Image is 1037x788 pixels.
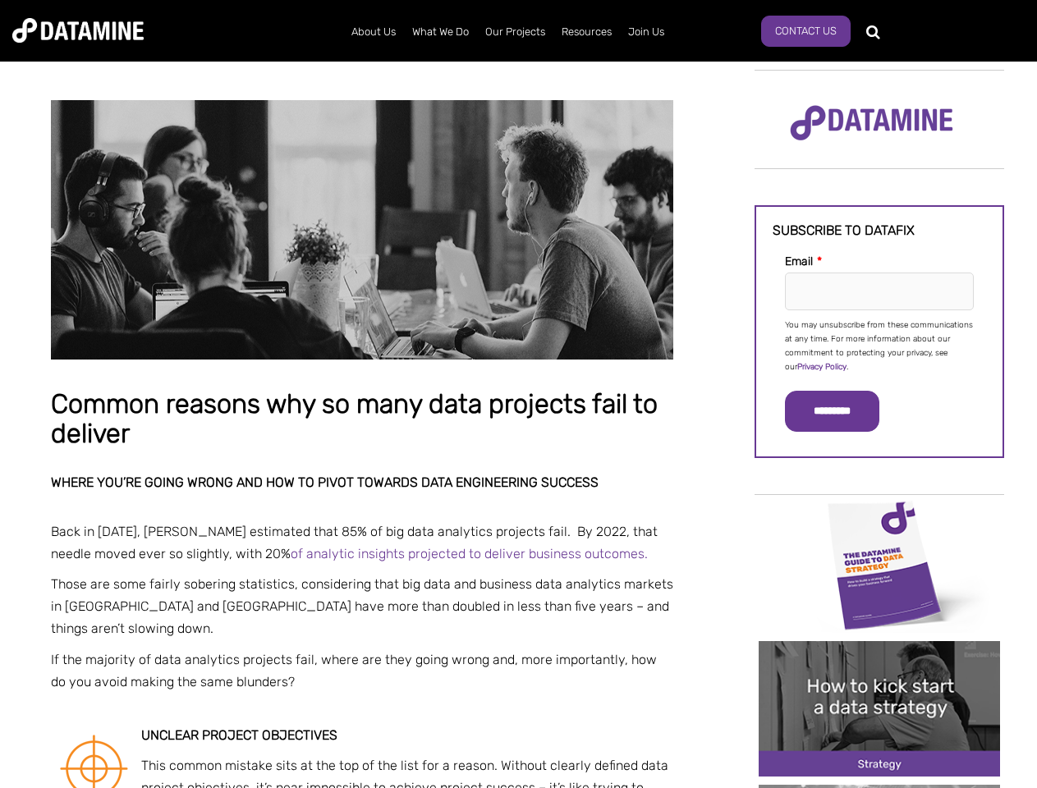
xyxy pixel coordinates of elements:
span: Email [785,254,813,268]
a: Join Us [620,11,672,53]
p: You may unsubscribe from these communications at any time. For more information about our commitm... [785,318,974,374]
img: Datamine Logo No Strapline - Purple [779,94,964,152]
img: Data Strategy Cover thumbnail [759,497,1000,632]
a: Resources [553,11,620,53]
h1: Common reasons why so many data projects fail to deliver [51,390,673,448]
a: of analytic insights projected to deliver business outcomes. [291,546,648,561]
a: Our Projects [477,11,553,53]
p: Those are some fairly sobering statistics, considering that big data and business data analytics ... [51,573,673,640]
a: What We Do [404,11,477,53]
h2: Where you’re going wrong and how to pivot towards data engineering success [51,475,673,490]
img: 20241212 How to kick start a data strategy-2 [759,641,1000,777]
a: About Us [343,11,404,53]
a: Contact Us [761,16,851,47]
img: Datamine [12,18,144,43]
strong: Unclear project objectives [141,727,337,743]
a: Privacy Policy [797,362,847,372]
p: Back in [DATE], [PERSON_NAME] estimated that 85% of big data analytics projects fail. By 2022, th... [51,520,673,565]
p: If the majority of data analytics projects fail, where are they going wrong and, more importantly... [51,648,673,693]
img: Common reasons why so many data projects fail to deliver [51,100,673,360]
h3: Subscribe to datafix [773,223,986,238]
